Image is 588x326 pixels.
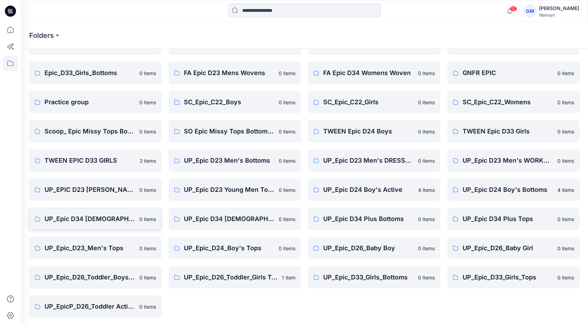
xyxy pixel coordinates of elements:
p: UP_Epic_D33_Girls_Bottoms [323,272,414,282]
p: TWEEN Epic D24 Boys [323,127,414,136]
div: [PERSON_NAME] [539,4,579,13]
p: 0 items [139,99,156,106]
p: 0 items [418,245,435,252]
a: UP_Epic_D26_Toddler_Girls Tops & Bottoms1 item [169,266,301,288]
p: 0 items [557,99,574,106]
a: Folders [29,31,54,40]
p: 0 items [279,128,295,135]
p: 0 items [557,70,574,77]
a: UP_Epic D34 [DEMOGRAPHIC_DATA] Top0 items [169,208,301,230]
p: 0 items [279,99,295,106]
p: 0 items [139,186,156,194]
p: 4 items [557,186,574,194]
a: UP_Epic D23 Men's DRESSWEAR0 items [308,149,440,172]
p: UP_Epic_D23_Men's Tops [44,243,135,253]
p: FA Epic D34 Womens Woven [323,68,414,78]
p: 0 items [139,303,156,310]
p: 0 items [279,215,295,223]
p: UP_Epic D34 [DEMOGRAPHIC_DATA] Bottoms [44,214,135,224]
a: UP_Epic D23 Men's Bottoms0 items [169,149,301,172]
p: UP_Epic D23 Men's WORKWEAR [463,156,553,165]
a: SC_Epic_C22_Girls0 items [308,91,440,113]
p: SC_Epic_C22_Girls [323,97,414,107]
p: 0 items [557,274,574,281]
a: TWEEN EPIC D33 GIRLS2 items [29,149,162,172]
p: 0 items [279,245,295,252]
p: UP_Epic D34 Plus Bottoms [323,214,414,224]
a: UP_EPIC D23 [PERSON_NAME]0 items [29,179,162,201]
p: 0 items [557,215,574,223]
div: Walmart [539,13,579,18]
a: UP_EpicP_D26_Toddler Active0 items [29,295,162,318]
p: UP_Epic D24 Boy's Bottoms [463,185,553,195]
a: UP_Epic D23 Men's WORKWEAR0 items [447,149,580,172]
p: Practice group [44,97,135,107]
p: TWEEN EPIC D33 GIRLS [44,156,136,165]
p: 2 items [140,157,156,164]
p: UP_Epic D34 [DEMOGRAPHIC_DATA] Top [184,214,275,224]
p: 0 items [418,157,435,164]
a: UP_Epic D24 Boy's Active4 items [308,179,440,201]
a: FA Epic D34 Womens Woven0 items [308,62,440,84]
p: 0 items [418,128,435,135]
p: UP_EpicP_D26_Toddler Active [44,302,135,311]
a: UP_Epic_D33_Girls_Tops0 items [447,266,580,288]
p: 4 items [418,186,435,194]
p: SC_Epic_C22_Womens [463,97,553,107]
p: 0 items [279,186,295,194]
p: 0 items [139,274,156,281]
p: SC_Epic_C22_Boys [184,97,275,107]
p: TWEEN Epic D33 Girls [463,127,553,136]
p: UP_Epic D23 Men's Bottoms [184,156,275,165]
a: UP_Epic D23 Young Men Tops0 items [169,179,301,201]
a: SC_Epic_C22_Womens0 items [447,91,580,113]
div: GM [524,5,536,17]
a: Epic_D33_Girls_Bottoms0 items [29,62,162,84]
p: 0 items [418,99,435,106]
p: 0 items [139,245,156,252]
a: UP_Epic D34 [DEMOGRAPHIC_DATA] Bottoms0 items [29,208,162,230]
p: 0 items [139,128,156,135]
p: UP_Epic D23 Men's DRESSWEAR [323,156,414,165]
p: UP_Epic_D26_Baby Girl [463,243,553,253]
p: UP_Epic_D24_Boy's Tops [184,243,275,253]
p: 0 items [418,215,435,223]
p: 0 items [418,70,435,77]
a: UP_Epic_D26_Toddler_Boys Tops & Bottoms0 items [29,266,162,288]
p: 0 items [279,70,295,77]
p: Epic_D33_Girls_Bottoms [44,68,135,78]
a: SO Epic Missy Tops Bottoms Dress0 items [169,120,301,142]
p: UP_EPIC D23 [PERSON_NAME] [44,185,135,195]
p: Scoop_ Epic Missy Tops Bottoms Dress [44,127,135,136]
p: UP_Epic_D26_Toddler_Boys Tops & Bottoms [44,272,135,282]
a: GNFR EPIC0 items [447,62,580,84]
a: UP_Epic_D26_Baby Girl0 items [447,237,580,259]
a: UP_Epic D34 Plus Tops0 items [447,208,580,230]
p: 0 items [139,215,156,223]
p: UP_Epic D24 Boy's Active [323,185,414,195]
p: 0 items [139,70,156,77]
p: 0 items [418,274,435,281]
p: FA Epic D23 Mens Wovens [184,68,275,78]
p: 0 items [279,157,295,164]
a: Scoop_ Epic Missy Tops Bottoms Dress0 items [29,120,162,142]
p: 0 items [557,245,574,252]
p: 0 items [557,157,574,164]
a: TWEEN Epic D24 Boys0 items [308,120,440,142]
span: 12 [509,6,517,11]
a: UP_Epic_D24_Boy's Tops0 items [169,237,301,259]
a: UP_Epic D34 Plus Bottoms0 items [308,208,440,230]
a: SC_Epic_C22_Boys0 items [169,91,301,113]
p: SO Epic Missy Tops Bottoms Dress [184,127,275,136]
p: UP_Epic D23 Young Men Tops [184,185,275,195]
a: TWEEN Epic D33 Girls0 items [447,120,580,142]
p: UP_Epic_D26_Baby Boy [323,243,414,253]
a: UP_Epic_D26_Baby Boy0 items [308,237,440,259]
p: GNFR EPIC [463,68,553,78]
a: UP_Epic_D33_Girls_Bottoms0 items [308,266,440,288]
p: UP_Epic D34 Plus Tops [463,214,553,224]
a: FA Epic D23 Mens Wovens0 items [169,62,301,84]
p: 0 items [557,128,574,135]
p: UP_Epic_D33_Girls_Tops [463,272,553,282]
